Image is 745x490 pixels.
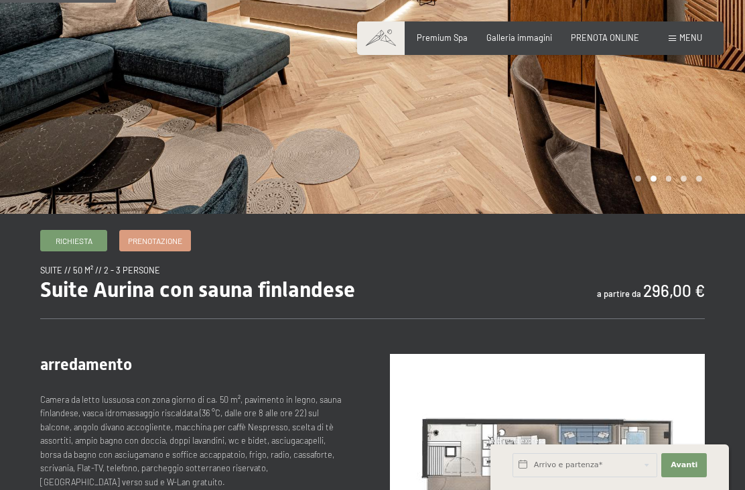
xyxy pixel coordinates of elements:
[128,235,182,247] span: Prenotazione
[661,453,707,477] button: Avanti
[40,265,160,275] span: suite // 50 m² // 2 - 3 persone
[486,32,552,43] a: Galleria immagini
[671,460,697,471] span: Avanti
[120,231,190,251] a: Prenotazione
[40,355,132,374] span: arredamento
[643,281,705,300] b: 296,00 €
[597,288,641,299] span: a partire da
[40,393,347,489] p: Camera da letto lussuosa con zona giorno di ca. 50 m², pavimento in legno, sauna finlandese, vasc...
[571,32,639,43] a: PRENOTA ONLINE
[56,235,92,247] span: Richiesta
[490,436,545,444] span: Richiesta express
[679,32,702,43] span: Menu
[40,277,355,302] span: Suite Aurina con sauna finlandese
[41,231,107,251] a: Richiesta
[417,32,468,43] a: Premium Spa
